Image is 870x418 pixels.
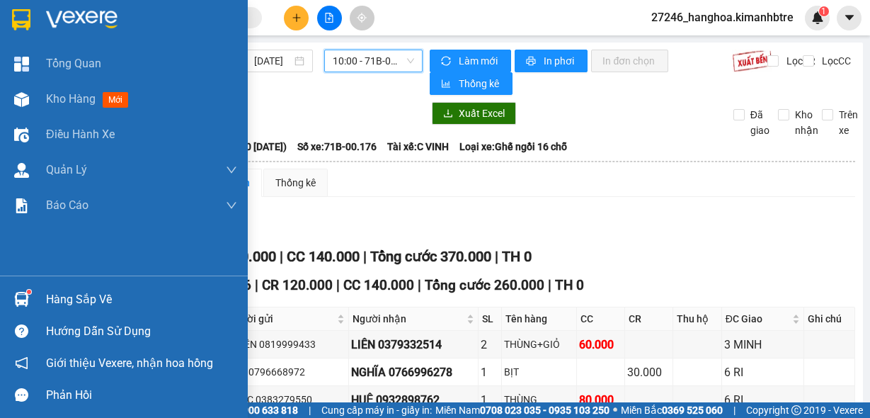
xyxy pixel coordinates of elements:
div: 30.000 [627,363,670,381]
div: HUỆ 0932898762 [351,391,476,409]
button: plus [284,6,309,30]
button: downloadXuất Excel [432,102,516,125]
sup: 1 [27,290,31,294]
img: dashboard-icon [14,57,29,72]
span: Xuất Excel [459,106,505,121]
span: Kho nhận [789,107,824,138]
span: Số xe: 71B-00.176 [297,139,377,154]
th: CR [625,307,673,331]
span: 1 [821,6,826,16]
div: THÙNG+GIỎ [504,337,573,352]
span: Trên xe [833,107,864,138]
span: | [309,402,311,418]
span: file-add [324,13,334,23]
span: | [495,248,498,265]
span: Tổng cước 370.000 [370,248,491,265]
span: | [255,277,258,293]
div: TUYỀN 0819999433 [227,337,346,352]
span: Loại xe: Ghế ngồi 16 chỗ [459,139,567,154]
th: Thu hộ [673,307,721,331]
span: aim [357,13,367,23]
span: In phơi [544,53,576,69]
div: 3 MINH [724,336,801,354]
span: Đã giao [745,107,775,138]
span: | [733,402,736,418]
strong: 0708 023 035 - 0935 103 250 [480,405,609,416]
span: TH 0 [502,248,532,265]
span: Người nhận [353,311,464,327]
div: NGHĨA 0766996278 [351,363,476,381]
span: CC 140.000 [287,248,360,265]
span: ⚪️ [613,407,617,413]
span: Cung cấp máy in - giấy in: [321,402,432,418]
th: CC [577,307,625,331]
span: message [15,388,28,402]
span: Miền Nam [435,402,609,418]
img: warehouse-icon [14,292,29,307]
span: | [548,277,551,293]
span: Làm mới [459,53,500,69]
span: TH 0 [555,277,584,293]
strong: 1900 633 818 [237,405,298,416]
span: question-circle [15,324,28,338]
span: | [418,277,421,293]
span: Tài xế: C VINH [387,139,449,154]
div: 6 RI [724,391,801,409]
div: TRỰC 0383279550 [227,392,346,407]
span: Miền Bắc [621,402,723,418]
button: aim [350,6,374,30]
span: Tổng Quan [46,55,101,72]
input: 12/09/2025 [254,53,292,69]
span: down [226,200,237,211]
span: copyright [791,405,801,415]
span: bar-chart [441,79,453,90]
div: TÂM 0796668972 [227,364,346,380]
div: Hướng dẫn sử dụng [46,321,237,342]
span: CR 120.000 [262,277,333,293]
img: 9k= [732,50,772,72]
div: 2 [481,336,499,354]
div: Thống kê [275,175,316,191]
button: caret-down [837,6,862,30]
span: Tổng cước 260.000 [425,277,544,293]
button: printerIn phơi [515,50,588,72]
span: ĐC Giao [726,311,789,327]
span: down [226,164,237,176]
img: solution-icon [14,198,29,213]
span: sync [441,56,453,67]
th: Tên hàng [502,307,576,331]
img: warehouse-icon [14,92,29,107]
div: 1 [481,391,499,409]
div: BỊT [504,364,573,380]
span: Lọc CC [816,53,853,69]
div: Hàng sắp về [46,289,237,310]
div: 1 [481,363,499,381]
span: | [336,277,340,293]
span: download [443,108,453,120]
div: THÙNG [504,392,573,407]
span: | [363,248,367,265]
sup: 1 [819,6,829,16]
span: printer [526,56,538,67]
img: logo-vxr [12,9,30,30]
span: Lọc CR [781,53,818,69]
button: In đơn chọn [591,50,668,72]
div: 6 RI [724,363,801,381]
span: Điều hành xe [46,125,115,143]
span: notification [15,356,28,370]
th: Ghi chú [804,307,855,331]
span: Báo cáo [46,196,88,214]
button: file-add [317,6,342,30]
img: warehouse-icon [14,163,29,178]
img: icon-new-feature [811,11,824,24]
span: Quản Lý [46,161,87,179]
span: 27246_hanghoa.kimanhbtre [640,9,805,26]
span: Giới thiệu Vexere, nhận hoa hồng [46,354,213,372]
span: Người gửi [228,311,334,327]
div: 60.000 [579,336,622,354]
th: SL [479,307,502,331]
span: | [280,248,283,265]
strong: 0369 525 060 [662,405,723,416]
span: 10:00 - 71B-00.176 [333,50,415,72]
div: LIÊN 0379332514 [351,336,476,354]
